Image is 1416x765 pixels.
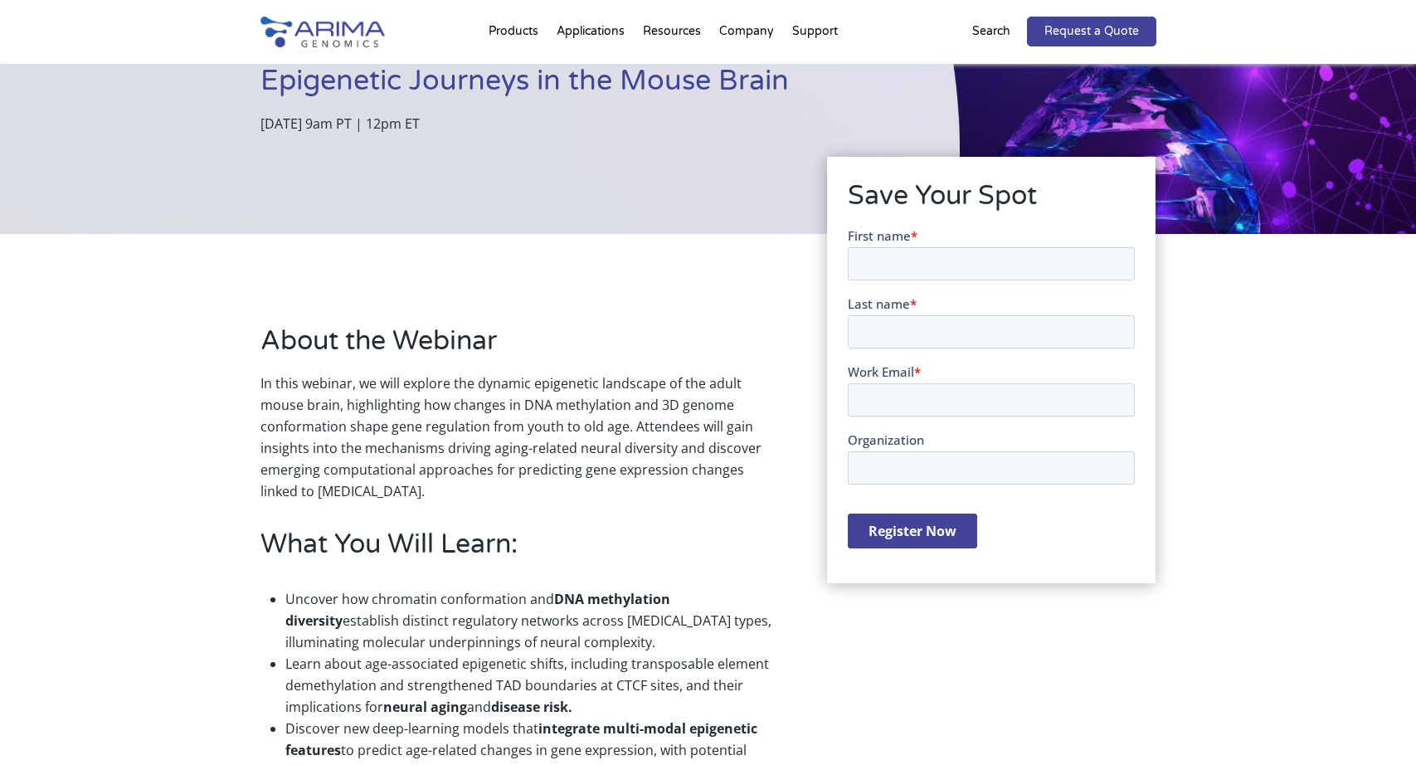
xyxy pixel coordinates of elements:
[848,227,1135,563] iframe: Form 1
[285,653,778,718] li: Learn about age-associated epigenetic shifts, including transposable element demethylation and st...
[285,588,778,653] li: Uncover how chromatin conformation and establish distinct regulatory networks across [MEDICAL_DAT...
[260,323,778,373] h2: About the Webinar
[1027,17,1156,46] a: Request a Quote
[260,113,877,134] p: [DATE] 9am PT | 12pm ET
[260,373,778,502] p: In this webinar, we will explore the dynamic epigenetic landscape of the adult mouse brain, highl...
[260,24,877,113] h1: Inside the Aging Mind: 3D Genome and Epigenetic Journeys in the Mouse Brain
[260,526,778,576] h2: What You Will Learn:
[972,21,1010,42] p: Search
[383,698,467,716] strong: neural aging
[260,17,385,47] img: Arima-Genomics-logo
[848,178,1135,227] h2: Save Your Spot
[491,698,572,716] strong: disease risk.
